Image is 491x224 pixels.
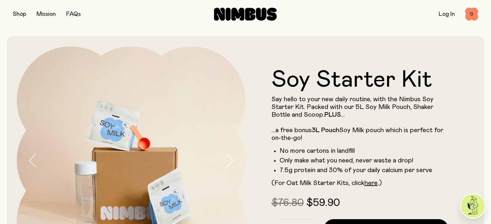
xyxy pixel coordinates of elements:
[439,11,455,17] a: Log In
[280,166,449,174] li: 7.5g protein and 30% of your daily calcium per serve
[271,95,449,142] p: Say hello to your new daily routine, with the Nimbus Soy Starter Kit. Packed with our 5L Soy Milk...
[312,127,320,133] strong: 3L
[66,11,81,17] a: FAQs
[465,8,478,21] button: 0
[280,147,449,155] li: No more cartons in landfill
[280,157,449,164] li: Only make what you need, never waste a drop!
[271,68,449,92] h1: Soy Starter Kit
[271,180,364,186] span: (For Oat Milk Starter Kits, click
[324,112,341,118] strong: PLUS
[364,180,378,186] a: here
[321,127,339,133] strong: Pouch
[36,11,56,17] a: Mission
[306,198,340,208] span: $59.90
[461,194,485,218] img: agent
[378,180,382,186] span: .)
[271,198,304,208] span: $76.80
